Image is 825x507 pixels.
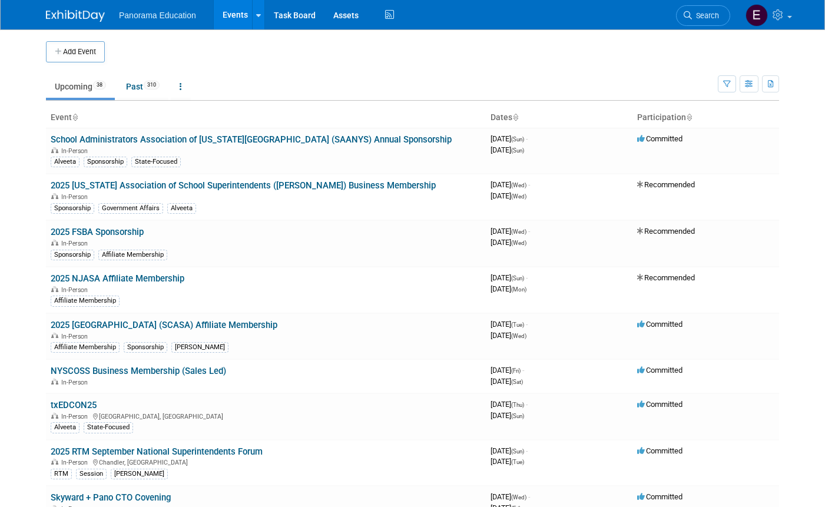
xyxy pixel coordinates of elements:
[72,112,78,122] a: Sort by Event Name
[84,422,133,433] div: State-Focused
[51,492,171,503] a: Skyward + Pano CTO Covening
[637,400,682,409] span: Committed
[51,413,58,419] img: In-Person Event
[51,180,436,191] a: 2025 [US_STATE] Association of School Superintendents ([PERSON_NAME]) Business Membership
[46,10,105,22] img: ExhibitDay
[491,145,524,154] span: [DATE]
[51,457,481,466] div: Chandler, [GEOGRAPHIC_DATA]
[51,422,79,433] div: Alveeta
[61,286,91,294] span: In-Person
[61,379,91,386] span: In-Person
[61,193,91,201] span: In-Person
[491,411,524,420] span: [DATE]
[491,377,523,386] span: [DATE]
[632,108,779,128] th: Participation
[491,446,528,455] span: [DATE]
[51,203,94,214] div: Sponsorship
[51,286,58,292] img: In-Person Event
[491,191,526,200] span: [DATE]
[511,182,526,188] span: (Wed)
[511,136,524,143] span: (Sun)
[51,459,58,465] img: In-Person Event
[528,492,530,501] span: -
[491,366,524,375] span: [DATE]
[491,457,524,466] span: [DATE]
[51,193,58,199] img: In-Person Event
[98,203,163,214] div: Government Affairs
[511,193,526,200] span: (Wed)
[51,157,79,167] div: Alveeta
[526,273,528,282] span: -
[51,147,58,153] img: In-Person Event
[511,448,524,455] span: (Sun)
[61,413,91,420] span: In-Person
[51,400,97,410] a: txEDCON25
[692,11,719,20] span: Search
[61,147,91,155] span: In-Person
[522,366,524,375] span: -
[491,320,528,329] span: [DATE]
[61,333,91,340] span: In-Person
[526,320,528,329] span: -
[526,400,528,409] span: -
[511,402,524,408] span: (Thu)
[144,81,160,90] span: 310
[51,411,481,420] div: [GEOGRAPHIC_DATA], [GEOGRAPHIC_DATA]
[491,238,526,247] span: [DATE]
[637,134,682,143] span: Committed
[46,75,115,98] a: Upcoming38
[491,134,528,143] span: [DATE]
[84,157,127,167] div: Sponsorship
[637,180,695,189] span: Recommended
[637,492,682,501] span: Committed
[171,342,228,353] div: [PERSON_NAME]
[51,134,452,145] a: School Administrators Association of [US_STATE][GEOGRAPHIC_DATA] (SAANYS) Annual Sponsorship
[51,227,144,237] a: 2025 FSBA Sponsorship
[51,469,72,479] div: RTM
[119,11,196,20] span: Panorama Education
[511,413,524,419] span: (Sun)
[93,81,106,90] span: 38
[526,134,528,143] span: -
[526,446,528,455] span: -
[124,342,167,353] div: Sponsorship
[511,322,524,328] span: (Tue)
[51,342,120,353] div: Affiliate Membership
[511,333,526,339] span: (Wed)
[491,284,526,293] span: [DATE]
[491,180,530,189] span: [DATE]
[51,366,226,376] a: NYSCOSS Business Membership (Sales Led)
[637,366,682,375] span: Committed
[51,250,94,260] div: Sponsorship
[491,227,530,236] span: [DATE]
[528,227,530,236] span: -
[51,273,184,284] a: 2025 NJASA Affiliate Membership
[511,147,524,154] span: (Sun)
[511,459,524,465] span: (Tue)
[46,108,486,128] th: Event
[511,494,526,501] span: (Wed)
[491,273,528,282] span: [DATE]
[676,5,730,26] a: Search
[637,320,682,329] span: Committed
[167,203,196,214] div: Alveeta
[637,273,695,282] span: Recommended
[51,446,263,457] a: 2025 RTM September National Superintendents Forum
[61,240,91,247] span: In-Person
[512,112,518,122] a: Sort by Start Date
[528,180,530,189] span: -
[746,4,768,26] img: External Events Calendar
[637,446,682,455] span: Committed
[511,275,524,281] span: (Sun)
[117,75,168,98] a: Past310
[61,459,91,466] span: In-Person
[76,469,107,479] div: Session
[491,492,530,501] span: [DATE]
[131,157,181,167] div: State-Focused
[51,296,120,306] div: Affiliate Membership
[511,367,521,374] span: (Fri)
[686,112,692,122] a: Sort by Participation Type
[511,379,523,385] span: (Sat)
[511,286,526,293] span: (Mon)
[51,320,277,330] a: 2025 [GEOGRAPHIC_DATA] (SCASA) Affiliate Membership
